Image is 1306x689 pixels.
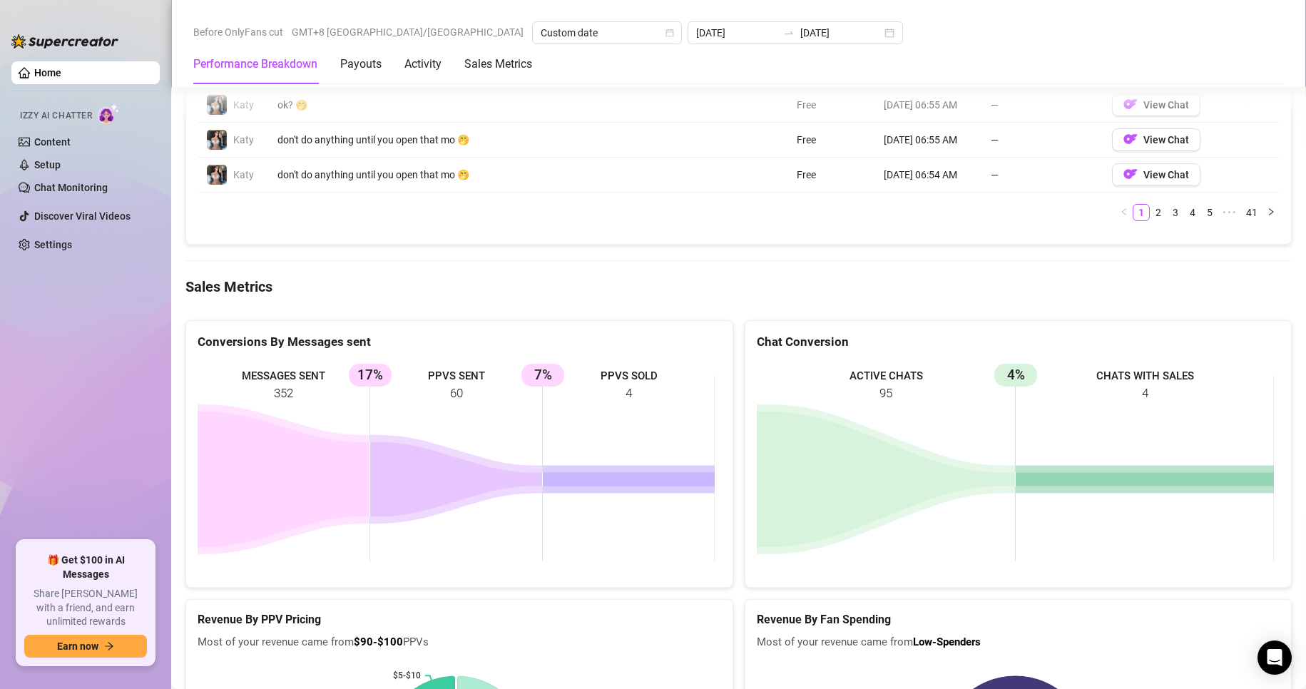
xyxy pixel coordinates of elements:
[1120,208,1128,216] span: left
[57,640,98,652] span: Earn now
[875,158,982,193] td: [DATE] 06:54 AM
[875,88,982,123] td: [DATE] 06:55 AM
[982,158,1103,193] td: —
[1167,204,1184,221] li: 3
[1123,132,1138,146] img: OF
[800,25,882,41] input: End date
[34,239,72,250] a: Settings
[757,611,1280,628] h5: Revenue By Fan Spending
[1133,204,1150,221] li: 1
[1202,205,1218,220] a: 5
[1112,102,1200,113] a: OFView Chat
[913,636,981,648] b: Low-Spenders
[1218,204,1241,221] span: •••
[104,641,114,651] span: arrow-right
[24,587,147,629] span: Share [PERSON_NAME] with a friend, and earn unlimited rewards
[982,88,1103,123] td: —
[198,332,721,352] div: Conversions By Messages sent
[1262,204,1280,221] li: Next Page
[207,130,227,150] img: Katy
[757,634,1280,651] span: Most of your revenue came from
[1116,204,1133,221] button: left
[233,134,254,146] span: Katy
[1168,205,1183,220] a: 3
[1150,204,1167,221] li: 2
[277,132,684,148] div: don't do anything until you open that mo 🤭
[11,34,118,49] img: logo-BBDzfeDw.svg
[1151,205,1166,220] a: 2
[757,332,1280,352] div: Chat Conversion
[340,56,382,73] div: Payouts
[696,25,777,41] input: Start date
[1143,134,1189,146] span: View Chat
[98,103,120,124] img: AI Chatter
[464,56,532,73] div: Sales Metrics
[1201,204,1218,221] li: 5
[233,99,254,111] span: Katy
[665,29,674,37] span: calendar
[1112,163,1200,186] button: OFView Chat
[207,165,227,185] img: Katy
[1257,640,1292,675] div: Open Intercom Messenger
[34,182,108,193] a: Chat Monitoring
[1218,204,1241,221] li: Next 5 Pages
[292,21,524,43] span: GMT+8 [GEOGRAPHIC_DATA]/[GEOGRAPHIC_DATA]
[1143,169,1189,180] span: View Chat
[198,634,721,651] span: Most of your revenue came from PPVs
[982,123,1103,158] td: —
[875,123,982,158] td: [DATE] 06:55 AM
[1112,137,1200,148] a: OFView Chat
[1123,167,1138,181] img: OF
[34,136,71,148] a: Content
[393,670,421,680] text: $5-$10
[1143,99,1189,111] span: View Chat
[34,210,131,222] a: Discover Viral Videos
[1123,97,1138,111] img: OF
[1184,204,1201,221] li: 4
[277,97,684,113] div: ok? 🤭
[783,27,795,39] span: to
[1185,205,1200,220] a: 4
[788,88,875,123] td: Free
[207,95,227,115] img: Katy
[1112,172,1200,183] a: OFView Chat
[198,611,721,628] h5: Revenue By PPV Pricing
[1241,204,1262,221] li: 41
[24,553,147,581] span: 🎁 Get $100 in AI Messages
[1262,204,1280,221] button: right
[34,67,61,78] a: Home
[1242,205,1262,220] a: 41
[1267,208,1275,216] span: right
[1112,93,1200,116] button: OFView Chat
[1133,205,1149,220] a: 1
[404,56,442,73] div: Activity
[185,277,1292,297] h4: Sales Metrics
[1112,128,1200,151] button: OFView Chat
[193,56,317,73] div: Performance Breakdown
[788,158,875,193] td: Free
[783,27,795,39] span: swap-right
[1116,204,1133,221] li: Previous Page
[277,167,684,183] div: don't do anything until you open that mo 🤭
[193,21,283,43] span: Before OnlyFans cut
[354,636,403,648] b: $90-$100
[34,159,61,170] a: Setup
[541,22,673,44] span: Custom date
[24,635,147,658] button: Earn nowarrow-right
[233,169,254,180] span: Katy
[20,109,92,123] span: Izzy AI Chatter
[788,123,875,158] td: Free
